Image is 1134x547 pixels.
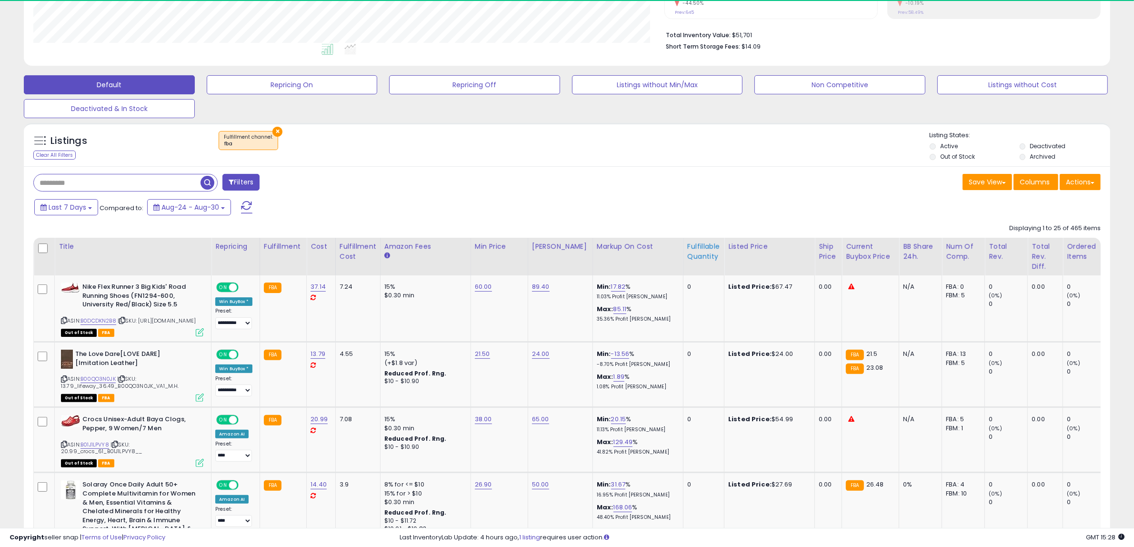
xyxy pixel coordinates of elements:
small: FBA [264,350,281,360]
b: Listed Price: [728,415,772,424]
div: Listed Price [728,242,811,252]
div: 7.24 [340,283,373,291]
div: % [597,283,676,300]
a: -13.56 [611,349,630,359]
small: (0%) [1067,490,1080,497]
div: Ship Price [819,242,838,262]
div: % [597,503,676,521]
strong: Copyright [10,533,44,542]
label: Archived [1030,152,1056,161]
div: 0 [989,480,1027,489]
a: 37.14 [311,282,326,292]
button: Columns [1014,174,1058,190]
p: 11.03% Profit [PERSON_NAME] [597,294,676,300]
a: Privacy Policy [123,533,165,542]
div: ASIN: [61,415,204,466]
label: Out of Stock [940,152,975,161]
img: 31qJGSBGjdL._SL40_.jpg [61,283,80,293]
div: 0 [1067,498,1105,506]
a: 65.00 [532,415,549,424]
span: FBA [98,459,114,467]
small: (0%) [989,292,1002,299]
div: FBA: 4 [946,480,977,489]
div: N/A [903,283,934,291]
button: Repricing Off [389,75,560,94]
b: Max: [597,503,613,512]
div: Last InventoryLab Update: 4 hours ago, requires user action. [400,533,1124,542]
a: 89.40 [532,282,550,292]
div: fba [224,141,273,147]
div: $10 - $10.90 [384,377,463,385]
small: Prev: 58.49% [898,10,923,15]
button: Filters [222,174,260,191]
li: $51,701 [666,29,1094,40]
img: 41jPp5ZTIGL._SL40_.jpg [61,415,80,427]
b: Crocs Unisex-Adult Baya Clogs, Pepper, 9 Women/7 Men [82,415,198,435]
a: 1 listing [519,533,540,542]
span: ON [217,284,229,292]
div: Amazon Fees [384,242,467,252]
span: 21.5 [866,349,878,358]
b: Reduced Prof. Rng. [384,508,447,517]
button: Actions [1060,174,1101,190]
b: Total Inventory Value: [666,31,731,39]
div: BB Share 24h. [903,242,938,262]
div: ASIN: [61,350,204,401]
div: % [597,373,676,390]
p: 48.40% Profit [PERSON_NAME] [597,514,676,521]
div: FBM: 10 [946,489,977,498]
div: 0.00 [1032,415,1055,424]
div: Preset: [215,375,252,397]
div: $0.30 min [384,498,463,506]
b: The Love Dare[LOVE DARE][Imitation Leather] [75,350,191,370]
a: 60.00 [475,282,492,292]
button: Aug-24 - Aug-30 [147,199,231,215]
img: 41wDt-ZjxKL._SL40_.jpg [61,480,80,499]
p: 11.13% Profit [PERSON_NAME] [597,426,676,433]
div: 4.55 [340,350,373,358]
span: OFF [237,351,252,359]
small: (0%) [989,425,1002,432]
div: % [597,350,676,367]
small: Prev: 645 [675,10,694,15]
button: Repricing On [207,75,378,94]
div: Cost [311,242,331,252]
div: 0 [989,300,1027,308]
b: Max: [597,304,613,314]
a: 85.11 [613,304,627,314]
div: Win BuyBox * [215,365,252,373]
div: 8% for <= $10 [384,480,463,489]
b: Short Term Storage Fees: [666,42,740,51]
button: Listings without Cost [937,75,1108,94]
a: 13.79 [311,349,325,359]
div: 15% [384,283,463,291]
div: 0 [1067,350,1105,358]
b: Min: [597,349,611,358]
div: Displaying 1 to 25 of 465 items [1009,224,1101,233]
div: Title [59,242,207,252]
div: Clear All Filters [33,151,76,160]
div: 0.00 [1032,350,1055,358]
span: | SKU: 13.79_lifeway_36.49_B00QO3N0JK_VA1_M.H. [61,375,179,389]
div: Total Rev. Diff. [1032,242,1059,272]
p: -8.70% Profit [PERSON_NAME] [597,361,676,368]
div: FBA: 13 [946,350,977,358]
div: Repricing [215,242,256,252]
button: Save View [963,174,1012,190]
small: FBA [264,283,281,293]
span: ON [217,351,229,359]
div: 0 [687,415,717,424]
div: (+$1.8 var) [384,359,463,367]
small: FBA [846,350,863,360]
div: Amazon AI [215,430,249,438]
b: Listed Price: [728,349,772,358]
div: FBM: 5 [946,359,977,367]
a: Terms of Use [81,533,122,542]
div: 7.08 [340,415,373,424]
span: 2025-09-7 15:28 GMT [1086,533,1124,542]
small: (0%) [989,359,1002,367]
a: 31.67 [611,480,626,489]
button: × [272,127,282,137]
small: (0%) [1067,425,1080,432]
div: Min Price [475,242,524,252]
